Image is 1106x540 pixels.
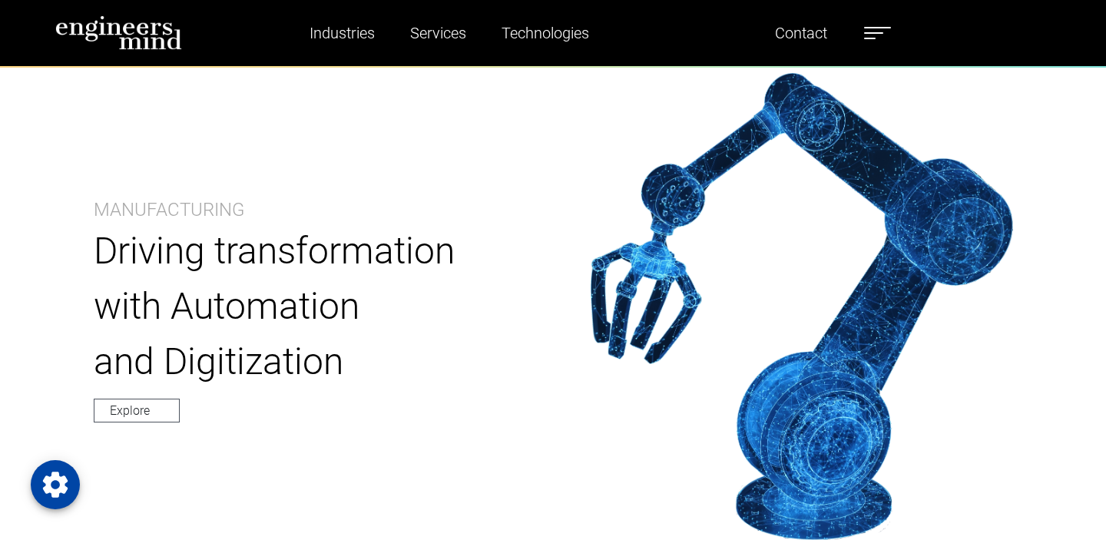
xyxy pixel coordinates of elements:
[94,196,244,224] p: Manufacturing
[404,15,472,51] a: Services
[94,334,515,389] p: and Digitization
[769,15,833,51] a: Contact
[94,279,515,334] p: with Automation
[303,15,381,51] a: Industries
[94,399,180,422] a: Explore
[495,15,595,51] a: Technologies
[94,224,515,279] p: Driving transformation
[55,15,182,50] img: logo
